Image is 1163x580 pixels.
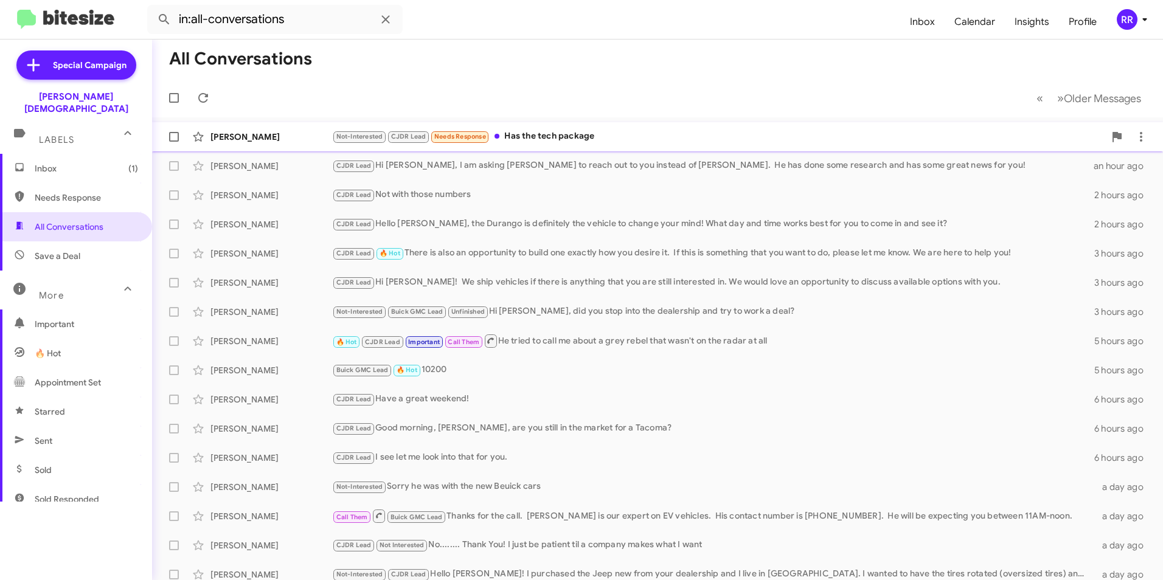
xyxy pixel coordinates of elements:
div: a day ago [1095,481,1153,493]
div: [PERSON_NAME] [210,306,332,318]
div: [PERSON_NAME] [210,452,332,464]
span: Save a Deal [35,250,80,262]
span: Unfinished [451,308,485,316]
div: Have a great weekend! [332,392,1094,406]
span: Appointment Set [35,376,101,388]
div: 6 hours ago [1094,393,1153,406]
div: Not with those numbers [332,188,1094,202]
span: CJDR Lead [336,162,372,170]
span: Buick GMC Lead [391,513,443,521]
span: 🔥 Hot [397,366,417,374]
span: Older Messages [1064,92,1141,105]
div: [PERSON_NAME] [210,277,332,289]
div: [PERSON_NAME] [210,335,332,347]
div: Hi [PERSON_NAME]! We ship vehicles if there is anything that you are still interested in. We woul... [332,275,1094,289]
div: I see let me look into that for you. [332,451,1094,464]
span: CJDR Lead [336,395,372,403]
div: 5 hours ago [1094,335,1153,347]
span: More [39,290,64,301]
div: 6 hours ago [1094,452,1153,464]
div: 5 hours ago [1094,364,1153,376]
span: CJDR Lead [336,220,372,228]
a: Profile [1059,4,1106,40]
span: CJDR Lead [336,424,372,432]
button: RR [1106,9,1150,30]
input: Search [147,5,403,34]
span: Important [35,318,138,330]
div: Good morning, [PERSON_NAME], are you still in the market for a Tacoma? [332,421,1094,435]
span: Buick GMC Lead [391,308,443,316]
span: CJDR Lead [336,541,372,549]
span: » [1057,91,1064,106]
span: CJDR Lead [365,338,400,346]
div: a day ago [1095,510,1153,522]
span: All Conversations [35,221,103,233]
span: CJDR Lead [336,278,372,286]
div: [PERSON_NAME] [210,510,332,522]
span: Sold Responded [35,493,99,505]
div: [PERSON_NAME] [210,364,332,376]
span: Call Them [448,338,479,346]
div: There is also an opportunity to build one exactly how you desire it. If this is something that yo... [332,246,1094,260]
span: Sold [35,464,52,476]
div: Has the tech package [332,129,1105,143]
div: 2 hours ago [1094,189,1153,201]
div: 10200 [332,363,1094,377]
span: CJDR Lead [336,191,372,199]
div: Hi [PERSON_NAME], I am asking [PERSON_NAME] to reach out to you instead of [PERSON_NAME]. He has ... [332,159,1094,173]
h1: All Conversations [169,49,312,69]
span: Not Interested [380,541,425,549]
button: Previous [1029,86,1050,111]
div: [PERSON_NAME] [210,423,332,435]
span: Labels [39,134,74,145]
nav: Page navigation example [1030,86,1148,111]
div: He tried to call me about a grey rebel that wasn't on the radar at all [332,333,1094,348]
span: CJDR Lead [391,133,426,140]
div: [PERSON_NAME] [210,393,332,406]
span: Inbox [35,162,138,174]
span: Needs Response [434,133,486,140]
div: [PERSON_NAME] [210,131,332,143]
span: Needs Response [35,192,138,204]
div: [PERSON_NAME] [210,481,332,493]
span: « [1036,91,1043,106]
div: [PERSON_NAME] [210,539,332,551]
span: 🔥 Hot [380,249,400,257]
span: Important [408,338,440,346]
div: a day ago [1095,539,1153,551]
a: Special Campaign [16,50,136,80]
div: [PERSON_NAME] [210,160,332,172]
div: 2 hours ago [1094,218,1153,230]
div: an hour ago [1094,160,1153,172]
div: Hi [PERSON_NAME], did you stop into the dealership and try to work a deal? [332,305,1094,319]
a: Insights [1005,4,1059,40]
button: Next [1050,86,1148,111]
div: [PERSON_NAME] [210,189,332,201]
span: CJDR Lead [336,454,372,461]
div: 3 hours ago [1094,247,1153,260]
span: Not-Interested [336,133,383,140]
span: 🔥 Hot [336,338,357,346]
span: Sent [35,435,52,447]
span: Not-Interested [336,483,383,491]
span: 🔥 Hot [35,347,61,359]
div: [PERSON_NAME] [210,218,332,230]
span: Buick GMC Lead [336,366,389,374]
span: Starred [35,406,65,418]
a: Inbox [900,4,945,40]
span: (1) [128,162,138,174]
div: RR [1117,9,1137,30]
span: CJDR Lead [336,249,372,257]
div: 3 hours ago [1094,277,1153,289]
div: 3 hours ago [1094,306,1153,318]
div: Sorry he was with the new Beuick cars [332,480,1095,494]
span: Not-Interested [336,570,383,578]
span: Call Them [336,513,368,521]
span: Not-Interested [336,308,383,316]
a: Calendar [945,4,1005,40]
div: Hello [PERSON_NAME], the Durango is definitely the vehicle to change your mind! What day and time... [332,217,1094,231]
